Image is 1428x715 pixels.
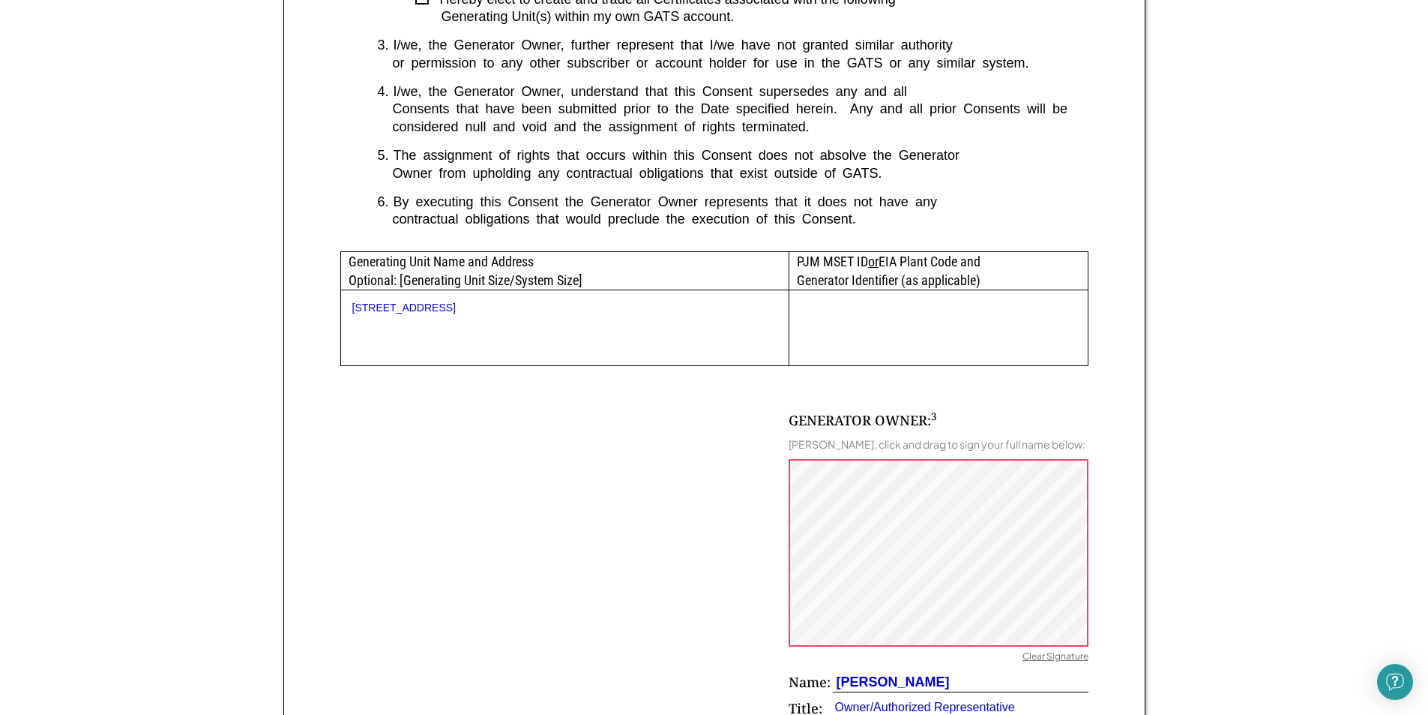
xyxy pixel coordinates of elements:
div: or permission to any other subscriber or account holder for use in the GATS or any similar system. [378,55,1088,72]
div: 3. [378,37,389,54]
div: Generating Unit(s) within my own GATS account. [442,8,1088,26]
div: Generating Unit Name and Address Optional: [Generating Unit Size/System Size] [341,252,789,290]
div: [PERSON_NAME] [833,673,950,692]
div: contractual obligations that would preclude the execution of this Consent. [378,211,1088,228]
div: 4. [378,83,389,101]
div: [PERSON_NAME], click and drag to sign your full name below: [789,437,1085,451]
u: or [868,254,879,269]
div: PJM MSET ID EIA Plant Code and Generator Identifier (as applicable) [789,252,1087,290]
div: The assignment of rights that occurs within this Consent does not absolve the Generator [394,147,1088,164]
div: Open Intercom Messenger [1377,664,1413,700]
div: I/we, the Generator Owner, further represent that I/we have not granted similar authority [394,37,1088,54]
div: Name: [789,673,831,692]
div: By executing this Consent the Generator Owner represents that it does not have any [394,194,1088,211]
div: Clear Signature [1022,650,1088,665]
sup: 3 [931,410,937,423]
div: [STREET_ADDRESS] [352,302,778,314]
div: I/we, the Generator Owner, understand that this Consent supersedes any and all [394,83,1088,101]
div: Consents that have been submitted prior to the Date specified herein. Any and all prior Consents ... [378,101,1088,136]
div: 5. [378,147,389,164]
div: 6. [378,194,389,211]
div: GENERATOR OWNER: [789,411,937,430]
div: Owner from upholding any contractual obligations that exist outside of GATS. [378,165,1088,182]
